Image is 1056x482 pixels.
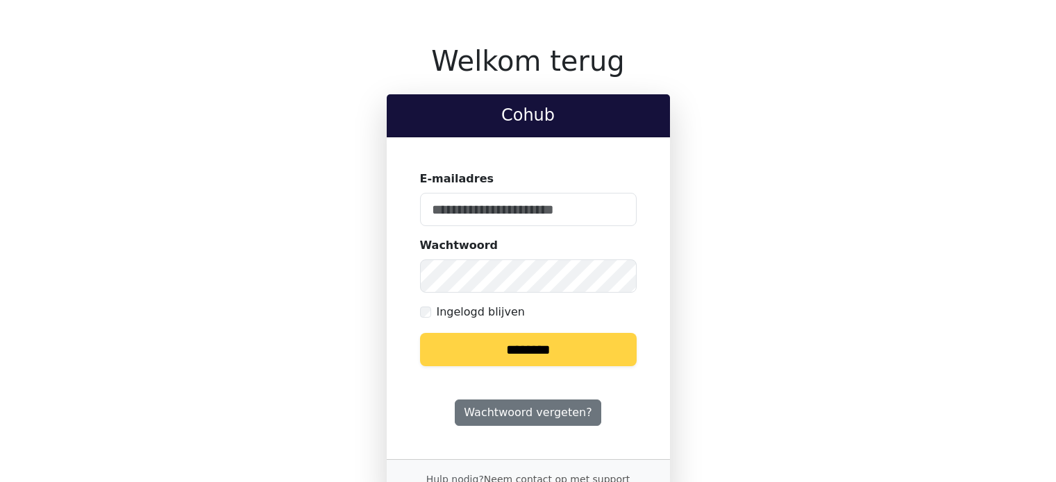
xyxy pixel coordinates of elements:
label: E-mailadres [420,171,494,187]
h1: Welkom terug [387,44,670,78]
a: Wachtwoord vergeten? [455,399,601,426]
label: Ingelogd blijven [437,304,525,320]
label: Wachtwoord [420,237,498,254]
h2: Cohub [398,105,659,126]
